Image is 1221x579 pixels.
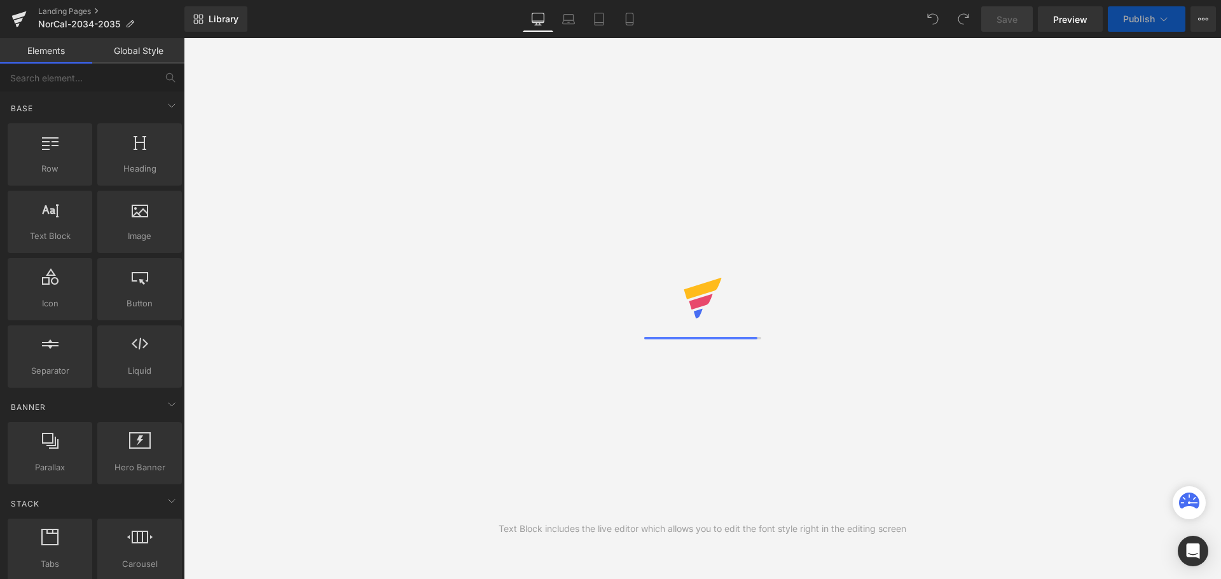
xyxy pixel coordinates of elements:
span: Parallax [11,461,88,474]
span: Separator [11,364,88,378]
a: Preview [1038,6,1103,32]
span: Publish [1123,14,1155,24]
span: Save [997,13,1018,26]
button: Undo [920,6,946,32]
span: Library [209,13,238,25]
button: Publish [1108,6,1185,32]
span: Row [11,162,88,175]
span: Banner [10,401,47,413]
span: Base [10,102,34,114]
span: Preview [1053,13,1087,26]
span: Heading [101,162,178,175]
button: More [1190,6,1216,32]
span: Text Block [11,229,88,243]
a: Landing Pages [38,6,184,17]
span: Hero Banner [101,461,178,474]
div: Open Intercom Messenger [1178,536,1208,566]
a: Mobile [614,6,645,32]
button: Redo [951,6,976,32]
a: Global Style [92,38,184,64]
span: Tabs [11,557,88,571]
span: Stack [10,498,41,510]
span: Liquid [101,364,178,378]
a: New Library [184,6,247,32]
a: Tablet [584,6,614,32]
a: Laptop [553,6,584,32]
span: Carousel [101,557,178,571]
span: Icon [11,297,88,310]
span: Image [101,229,178,243]
a: Desktop [523,6,553,32]
span: Button [101,297,178,310]
span: NorCal-2034-2035 [38,19,120,29]
div: Text Block includes the live editor which allows you to edit the font style right in the editing ... [499,522,906,536]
